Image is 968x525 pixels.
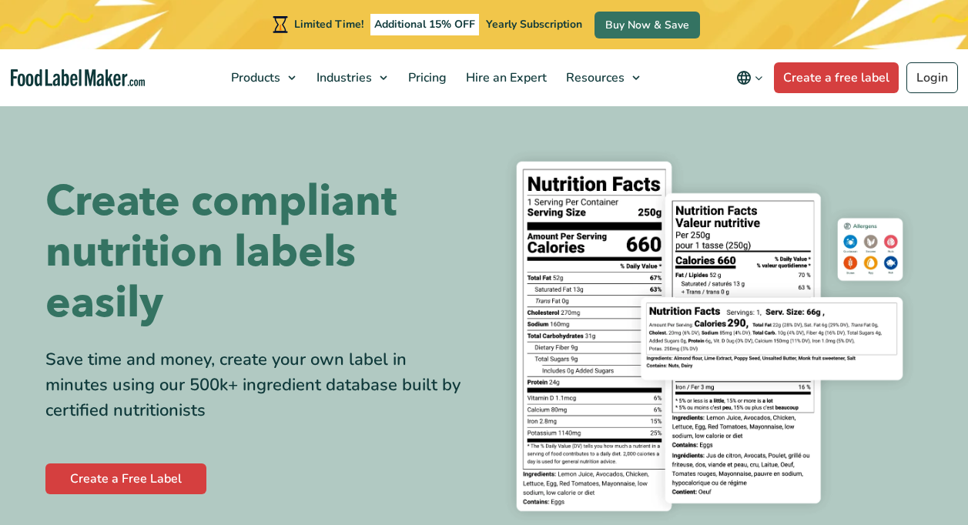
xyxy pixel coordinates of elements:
h1: Create compliant nutrition labels easily [45,176,473,329]
a: Food Label Maker homepage [11,69,146,87]
span: Limited Time! [294,17,363,32]
a: Login [906,62,958,93]
button: Change language [725,62,774,93]
a: Buy Now & Save [595,12,700,38]
span: Yearly Subscription [486,17,582,32]
a: Industries [307,49,395,106]
span: Pricing [404,69,448,86]
div: Save time and money, create your own label in minutes using our 500k+ ingredient database built b... [45,347,473,423]
a: Pricing [399,49,453,106]
a: Create a free label [774,62,899,93]
a: Create a Free Label [45,463,206,494]
span: Resources [561,69,626,86]
span: Industries [312,69,373,86]
a: Hire an Expert [457,49,553,106]
span: Hire an Expert [461,69,548,86]
span: Additional 15% OFF [370,14,479,35]
a: Resources [557,49,648,106]
a: Products [222,49,303,106]
span: Products [226,69,282,86]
